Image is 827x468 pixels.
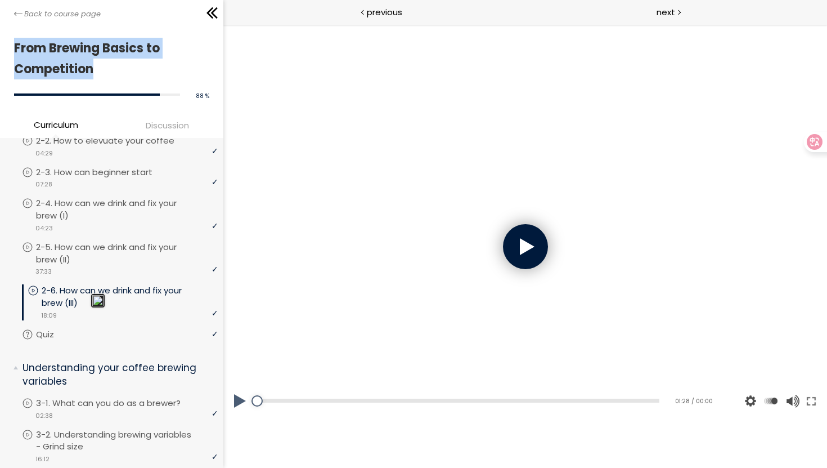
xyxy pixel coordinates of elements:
span: next [657,6,675,19]
span: Discussion [146,119,189,132]
span: 37:33 [35,267,52,277]
p: 2-2. How to elevuate your coffee [36,135,197,147]
p: 3-1. What can you do as a brewer? [36,397,203,409]
span: 16:12 [35,454,50,464]
span: 18:09 [41,311,57,320]
p: Understanding your coffee brewing variables [23,361,209,389]
button: Volume [559,360,576,392]
span: 02:38 [35,411,53,421]
span: 04:23 [35,224,53,233]
span: 07:28 [35,180,52,189]
span: Curriculum [34,118,78,131]
span: 04:29 [35,149,53,158]
p: 2-5. How can we drink and fix your brew (II) [36,241,218,266]
a: Back to course page [14,8,101,20]
span: previous [367,6,402,19]
button: Play back rate [539,360,556,392]
div: 01:28 / 00:00 [446,372,489,381]
p: 2-3. How can beginner start [36,166,175,179]
p: 3-2. Understanding brewing variables - Grind size [36,429,218,453]
p: 2-4. How can we drink and fix your brew (I) [36,197,218,222]
p: Quiz [36,328,77,341]
button: Video quality [519,360,536,392]
span: 88 % [196,92,209,100]
span: Back to course page [24,8,101,20]
p: 2-6. How can we drink and fix your brew (III) [42,284,218,309]
h1: From Brewing Basics to Competition [14,38,204,80]
div: Change playback rate [537,360,558,392]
